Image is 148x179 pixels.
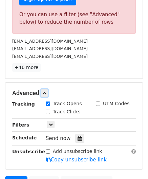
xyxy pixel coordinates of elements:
[114,147,148,179] iframe: Chat Widget
[53,108,81,115] label: Track Clicks
[53,100,82,107] label: Track Opens
[12,39,88,44] small: [EMAIL_ADDRESS][DOMAIN_NAME]
[19,11,129,26] div: Or you can use a filter (see "Advanced" below) to reduce the number of rows
[12,135,37,140] strong: Schedule
[103,100,129,107] label: UTM Codes
[46,135,71,141] span: Send now
[46,157,107,163] a: Copy unsubscribe link
[12,89,136,97] h5: Advanced
[12,54,88,59] small: [EMAIL_ADDRESS][DOMAIN_NAME]
[53,148,102,155] label: Add unsubscribe link
[12,149,45,154] strong: Unsubscribe
[12,63,41,72] a: +46 more
[12,46,88,51] small: [EMAIL_ADDRESS][DOMAIN_NAME]
[12,101,35,107] strong: Tracking
[12,122,29,128] strong: Filters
